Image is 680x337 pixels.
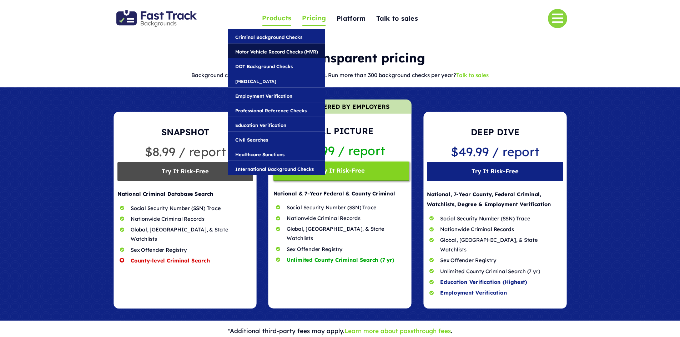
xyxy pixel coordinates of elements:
span: Healthcare Sanctions [235,150,284,158]
a: Motor Vehicle Record Checks (MVR) [228,44,325,58]
a: Employment Verification [228,88,325,102]
span: Motor Vehicle Record Checks (MVR) [235,48,318,56]
span: Platform [337,13,366,24]
a: Civil Searches [228,132,325,146]
span: Background check pricing for businesses of all sizes. Run more than 300 background checks per year? [191,72,456,78]
span: Pricing [302,13,326,24]
b: Simple, transparent pricing [255,50,425,66]
span: Products [262,13,291,24]
a: [MEDICAL_DATA] [228,73,325,87]
span: Talk to sales [376,13,418,24]
a: Professional Reference Checks [228,102,325,117]
a: Fast Track Backgrounds Logo [116,10,197,17]
a: Talk to sales [456,72,489,78]
span: Education Verification [235,121,286,129]
span: Professional Reference Checks [235,107,307,114]
a: DOT Background Checks [228,58,325,72]
a: International Background Checks [228,161,325,175]
nav: One Page [226,1,454,36]
a: Healthcare Sanctions [228,146,325,160]
a: Criminal Background Checks [228,29,325,43]
p: *Additional third-party fees may apply. . [113,326,567,336]
a: Platform [337,11,366,26]
span: Employment Verification [235,92,292,100]
span: Civil Searches [235,136,268,144]
a: Link to # [548,9,567,28]
span: DOT Background Checks [235,62,293,70]
a: Learn more about passthrough fees [344,327,451,335]
img: Fast Track Backgrounds Logo [116,10,197,27]
span: Criminal Background Checks [235,33,302,41]
a: Pricing [302,11,326,26]
a: Education Verification [228,117,325,131]
span: [MEDICAL_DATA] [235,77,276,85]
span: International Background Checks [235,165,314,173]
a: Talk to sales [376,11,418,26]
